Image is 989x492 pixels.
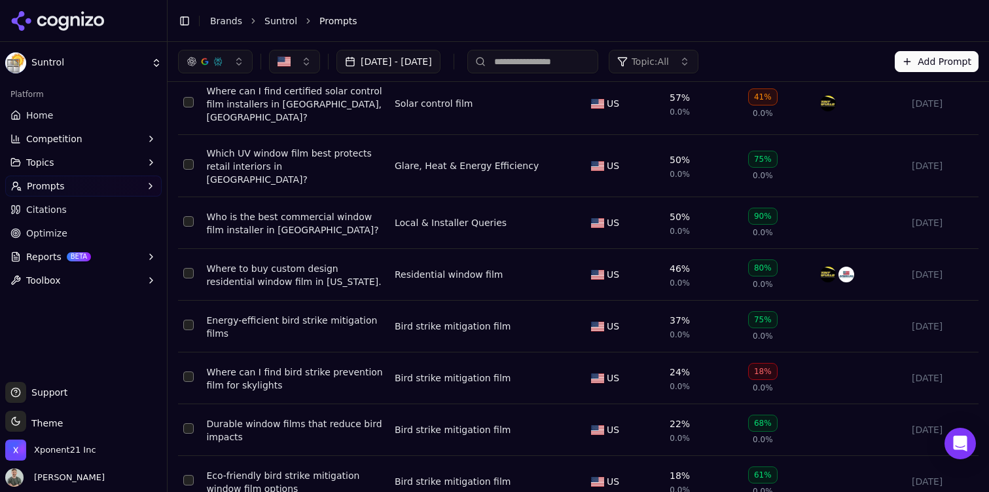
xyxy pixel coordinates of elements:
span: Suntrol [31,57,146,69]
a: Bird strike mitigation film [395,475,511,488]
a: Residential window film [395,268,503,281]
span: Home [26,109,53,122]
div: Glare, Heat & Energy Efficiency [395,159,539,172]
nav: breadcrumb [210,14,952,28]
button: ReportsBETA [5,246,162,267]
span: Optimize [26,227,67,240]
span: Reports [26,250,62,263]
button: [DATE] - [DATE] [336,50,441,73]
span: Citations [26,203,67,216]
a: Where can I find bird strike prevention film for skylights [206,366,384,392]
a: Citations [5,199,162,220]
span: [PERSON_NAME] [29,472,105,483]
a: Bird strike mitigation film [395,371,511,385]
div: [DATE] [912,423,973,436]
div: [DATE] [912,216,973,229]
span: 0.0% [670,433,690,444]
span: 0.0% [670,226,690,237]
img: US flag [591,99,604,109]
div: Platform [5,84,162,105]
div: 75% [748,151,778,168]
div: Energy-efficient bird strike mitigation films [206,314,384,340]
span: Topics [26,156,54,169]
span: Competition [26,132,82,145]
span: US [607,216,619,229]
span: 0.0% [670,107,690,117]
img: Chuck McCarthy [5,468,24,487]
span: US [607,320,619,333]
div: 24% [670,366,690,379]
div: [DATE] [912,475,973,488]
span: US [607,371,619,385]
button: Select row 3 [183,216,194,227]
button: Select row 8 [183,475,194,485]
button: Select row 5 [183,320,194,330]
a: Which UV window film best protects retail interiors in [GEOGRAPHIC_DATA]? [206,147,384,186]
div: 61% [748,466,778,483]
span: 0.0% [670,330,690,340]
img: US flag [591,373,604,383]
span: 0.0% [753,383,773,393]
span: Xponent21 Inc [34,444,96,456]
div: 46% [670,262,690,275]
span: 0.0% [753,227,773,238]
a: Bird strike mitigation film [395,320,511,333]
span: Theme [26,418,63,428]
button: Select row 7 [183,423,194,434]
a: Brands [210,16,242,26]
div: 57% [670,91,690,104]
span: US [607,423,619,436]
img: US flag [591,161,604,171]
button: Select row 6 [183,371,194,382]
img: US flag [591,270,604,280]
button: Select row 1 [183,97,194,107]
button: Select row 4 [183,268,194,278]
div: Solar control film [395,97,473,110]
div: 18% [670,469,690,482]
button: Open user button [5,468,105,487]
div: [DATE] [912,320,973,333]
img: tint world [820,96,836,111]
img: US flag [591,477,604,487]
button: Select row 2 [183,159,194,170]
div: 41% [748,88,778,105]
a: Where can I find certified solar control film installers in [GEOGRAPHIC_DATA], [GEOGRAPHIC_DATA]? [206,85,384,124]
span: 0.0% [753,434,773,445]
div: 22% [670,417,690,430]
img: United States [278,55,291,68]
div: Open Intercom Messenger [944,428,976,459]
a: Who is the best commercial window film installer in [GEOGRAPHIC_DATA]? [206,210,384,237]
div: 75% [748,311,778,328]
button: Topics [5,152,162,173]
span: US [607,268,619,281]
img: tint world [820,267,836,282]
span: 0.0% [753,170,773,181]
a: Suntrol [264,14,297,28]
div: 80% [748,259,778,276]
img: Xponent21 Inc [5,440,26,461]
div: 37% [670,314,690,327]
div: Local & Installer Queries [395,216,507,229]
span: BETA [67,252,91,261]
div: 90% [748,208,778,225]
button: Open organization switcher [5,440,96,461]
a: Durable window films that reduce bird impacts [206,417,384,444]
span: Prompts [319,14,357,28]
div: 18% [748,363,778,380]
span: US [607,159,619,172]
span: US [607,97,619,110]
div: [DATE] [912,371,973,385]
span: Toolbox [26,274,61,287]
span: Support [26,386,67,399]
span: Topic: All [632,55,669,68]
span: 0.0% [753,108,773,119]
img: US flag [591,322,604,331]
